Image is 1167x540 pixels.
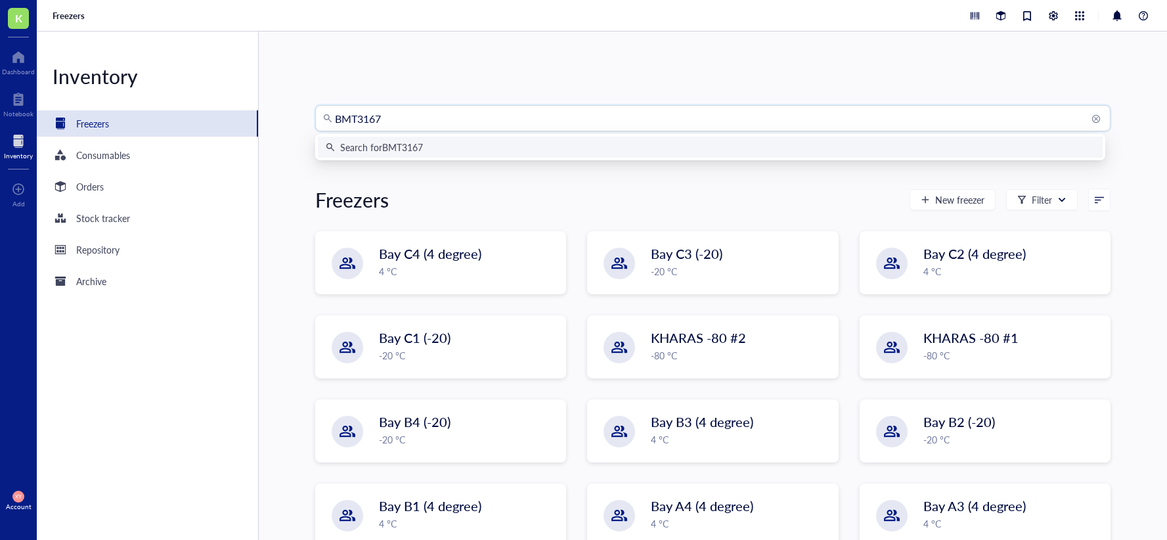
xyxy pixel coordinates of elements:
span: New freezer [935,194,984,205]
button: New freezer [910,189,996,210]
div: 4 °C [651,432,829,447]
a: Archive [37,268,258,294]
span: Bay C1 (-20) [379,328,451,347]
div: -20 °C [651,264,829,279]
div: -20 °C [379,432,558,447]
div: Stock tracker [76,211,130,225]
a: Orders [37,173,258,200]
a: Inventory [4,131,33,160]
div: -80 °C [651,348,829,363]
span: KHARAS -80 #1 [923,328,1019,347]
div: Filter [1032,192,1052,207]
span: Bay B1 (4 degree) [379,497,481,515]
span: K [15,10,22,26]
div: Inventory [37,63,258,89]
div: Freezers [76,116,109,131]
div: Account [6,503,32,510]
div: Consumables [76,148,130,162]
div: 4 °C [651,516,829,531]
span: Bay C3 (-20) [651,244,722,263]
div: -20 °C [923,432,1102,447]
span: Bay B4 (-20) [379,413,451,431]
div: Inventory [4,152,33,160]
div: 4 °C [923,264,1102,279]
a: Dashboard [2,47,35,76]
div: 4 °C [379,264,558,279]
div: 4 °C [923,516,1102,531]
div: Notebook [3,110,33,118]
div: -80 °C [923,348,1102,363]
div: Repository [76,242,120,257]
span: Bay A3 (4 degree) [923,497,1026,515]
span: Bay B2 (-20) [923,413,995,431]
span: Bay B3 (4 degree) [651,413,753,431]
div: Search for BMT3167 [340,140,423,154]
span: KHARAS -80 #2 [651,328,746,347]
div: 4 °C [379,516,558,531]
a: Stock tracker [37,205,258,231]
span: Bay A4 (4 degree) [651,497,753,515]
a: Freezers [53,10,87,22]
a: Consumables [37,142,258,168]
div: -20 °C [379,348,558,363]
div: Orders [76,179,104,194]
span: Bay C4 (4 degree) [379,244,481,263]
div: Add [12,200,25,208]
div: Dashboard [2,68,35,76]
div: Freezers [315,187,389,213]
a: Freezers [37,110,258,137]
span: XY [15,493,21,499]
div: Archive [76,274,106,288]
a: Notebook [3,89,33,118]
span: Bay C2 (4 degree) [923,244,1026,263]
a: Repository [37,236,258,263]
